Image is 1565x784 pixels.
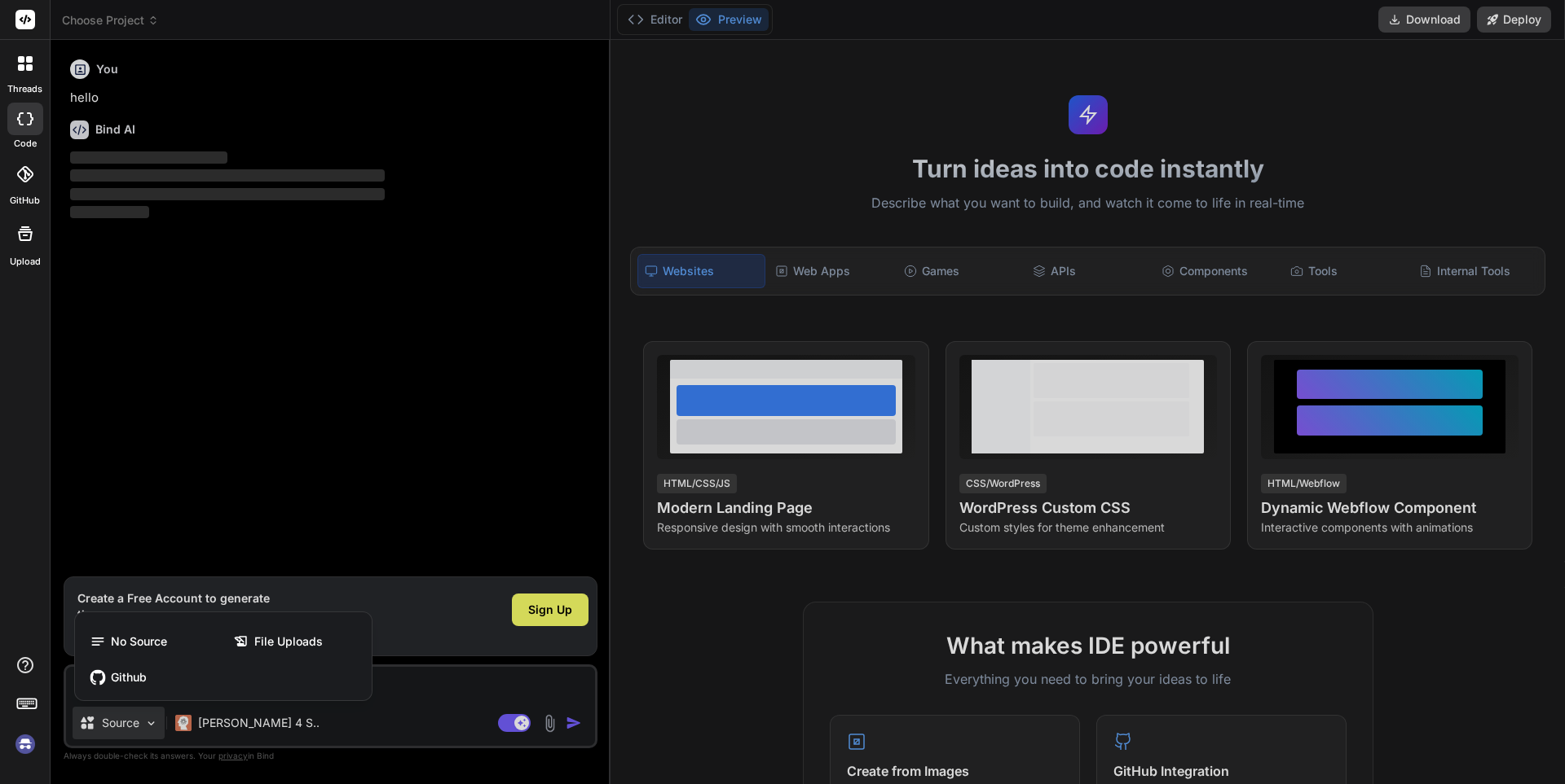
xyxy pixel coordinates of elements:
label: code [14,137,37,151]
span: Github [111,669,147,685]
label: GitHub [10,194,40,208]
span: No Source [111,633,167,650]
img: signin [11,730,39,758]
label: Upload [10,255,41,269]
span: File Uploads [254,633,323,650]
label: threads [7,82,42,96]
